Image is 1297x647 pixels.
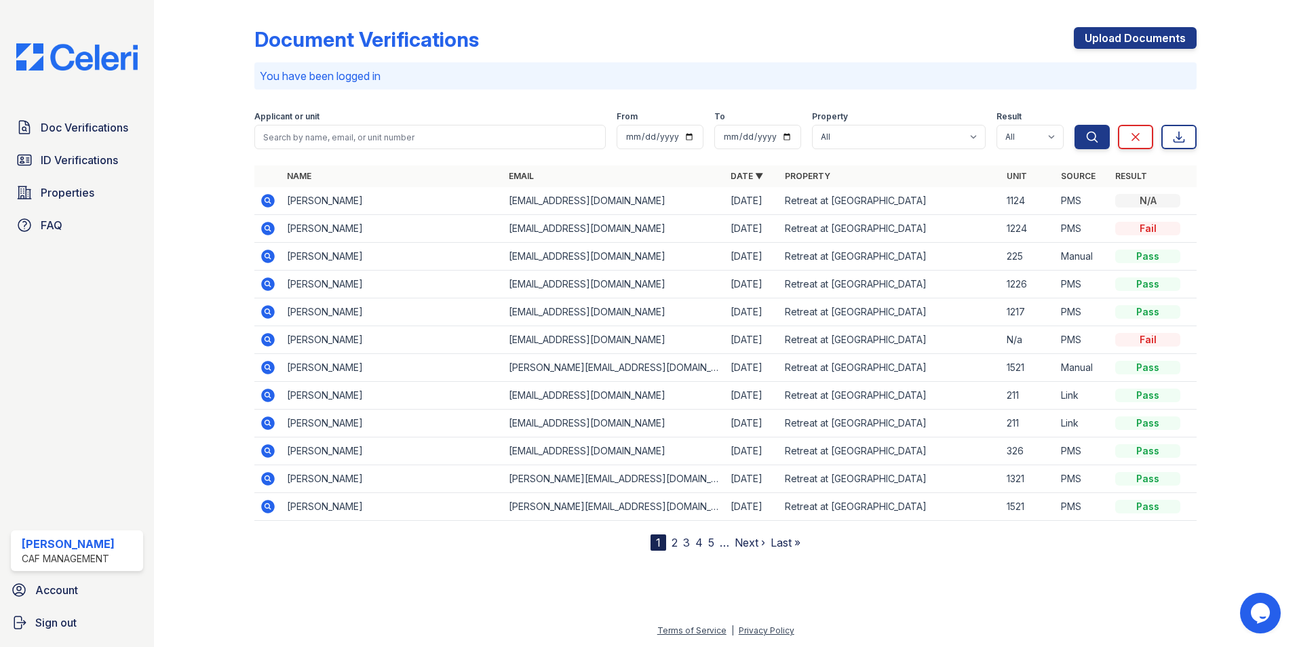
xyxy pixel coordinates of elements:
[35,614,77,631] span: Sign out
[771,536,800,549] a: Last »
[282,271,503,298] td: [PERSON_NAME]
[779,243,1001,271] td: Retreat at [GEOGRAPHIC_DATA]
[1115,416,1180,430] div: Pass
[739,625,794,635] a: Privacy Policy
[651,534,666,551] div: 1
[1001,326,1056,354] td: N/a
[1115,194,1180,208] div: N/A
[254,27,479,52] div: Document Verifications
[503,465,725,493] td: [PERSON_NAME][EMAIL_ADDRESS][DOMAIN_NAME]
[779,465,1001,493] td: Retreat at [GEOGRAPHIC_DATA]
[282,354,503,382] td: [PERSON_NAME]
[503,410,725,437] td: [EMAIL_ADDRESS][DOMAIN_NAME]
[1056,382,1110,410] td: Link
[5,43,149,71] img: CE_Logo_Blue-a8612792a0a2168367f1c8372b55b34899dd931a85d93a1a3d3e32e68fde9ad4.png
[1056,354,1110,382] td: Manual
[1001,354,1056,382] td: 1521
[735,536,765,549] a: Next ›
[725,326,779,354] td: [DATE]
[1001,493,1056,521] td: 1521
[35,582,78,598] span: Account
[1115,305,1180,319] div: Pass
[1240,593,1283,633] iframe: chat widget
[41,184,94,201] span: Properties
[1056,187,1110,215] td: PMS
[1007,171,1027,181] a: Unit
[282,437,503,465] td: [PERSON_NAME]
[1001,215,1056,243] td: 1224
[683,536,690,549] a: 3
[22,552,115,566] div: CAF Management
[11,212,143,239] a: FAQ
[41,217,62,233] span: FAQ
[1115,333,1180,347] div: Fail
[503,271,725,298] td: [EMAIL_ADDRESS][DOMAIN_NAME]
[779,437,1001,465] td: Retreat at [GEOGRAPHIC_DATA]
[725,382,779,410] td: [DATE]
[1056,326,1110,354] td: PMS
[254,111,320,122] label: Applicant or unit
[725,187,779,215] td: [DATE]
[779,298,1001,326] td: Retreat at [GEOGRAPHIC_DATA]
[779,187,1001,215] td: Retreat at [GEOGRAPHIC_DATA]
[731,171,763,181] a: Date ▼
[617,111,638,122] label: From
[282,465,503,493] td: [PERSON_NAME]
[282,298,503,326] td: [PERSON_NAME]
[503,298,725,326] td: [EMAIL_ADDRESS][DOMAIN_NAME]
[1001,437,1056,465] td: 326
[11,146,143,174] a: ID Verifications
[785,171,830,181] a: Property
[725,465,779,493] td: [DATE]
[1074,27,1197,49] a: Upload Documents
[282,382,503,410] td: [PERSON_NAME]
[1001,271,1056,298] td: 1226
[1056,410,1110,437] td: Link
[1115,222,1180,235] div: Fail
[503,437,725,465] td: [EMAIL_ADDRESS][DOMAIN_NAME]
[254,125,606,149] input: Search by name, email, or unit number
[1056,243,1110,271] td: Manual
[282,215,503,243] td: [PERSON_NAME]
[282,493,503,521] td: [PERSON_NAME]
[1115,444,1180,458] div: Pass
[1115,472,1180,486] div: Pass
[1056,465,1110,493] td: PMS
[1115,500,1180,513] div: Pass
[5,609,149,636] a: Sign out
[503,493,725,521] td: [PERSON_NAME][EMAIL_ADDRESS][DOMAIN_NAME]
[503,215,725,243] td: [EMAIL_ADDRESS][DOMAIN_NAME]
[1056,493,1110,521] td: PMS
[1001,187,1056,215] td: 1124
[657,625,727,635] a: Terms of Service
[503,326,725,354] td: [EMAIL_ADDRESS][DOMAIN_NAME]
[812,111,848,122] label: Property
[720,534,729,551] span: …
[779,215,1001,243] td: Retreat at [GEOGRAPHIC_DATA]
[672,536,678,549] a: 2
[22,536,115,552] div: [PERSON_NAME]
[1056,298,1110,326] td: PMS
[282,243,503,271] td: [PERSON_NAME]
[996,111,1022,122] label: Result
[779,410,1001,437] td: Retreat at [GEOGRAPHIC_DATA]
[282,410,503,437] td: [PERSON_NAME]
[503,243,725,271] td: [EMAIL_ADDRESS][DOMAIN_NAME]
[1001,382,1056,410] td: 211
[725,271,779,298] td: [DATE]
[1001,243,1056,271] td: 225
[287,171,311,181] a: Name
[5,576,149,604] a: Account
[282,326,503,354] td: [PERSON_NAME]
[779,493,1001,521] td: Retreat at [GEOGRAPHIC_DATA]
[1115,389,1180,402] div: Pass
[779,326,1001,354] td: Retreat at [GEOGRAPHIC_DATA]
[1056,437,1110,465] td: PMS
[714,111,725,122] label: To
[1001,298,1056,326] td: 1217
[725,298,779,326] td: [DATE]
[725,410,779,437] td: [DATE]
[1056,271,1110,298] td: PMS
[282,187,503,215] td: [PERSON_NAME]
[509,171,534,181] a: Email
